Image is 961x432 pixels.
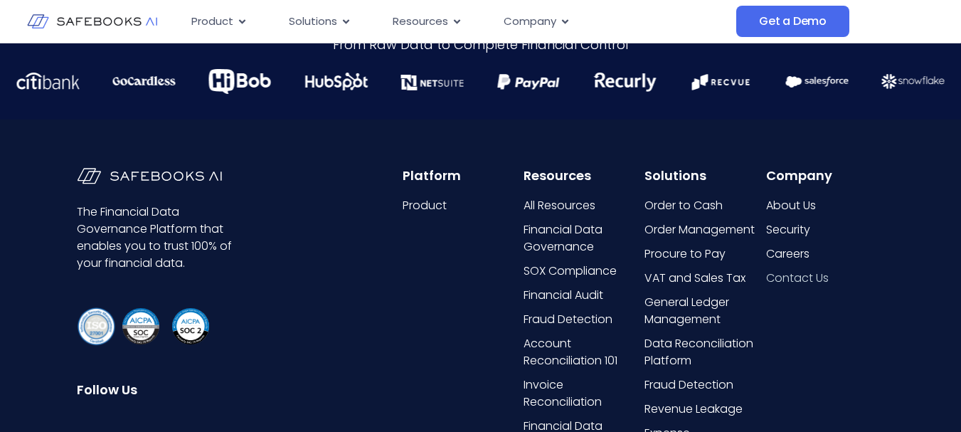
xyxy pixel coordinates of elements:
a: Get a Demo [736,6,849,37]
a: Order Management [644,221,763,238]
div: Menu Toggle [180,8,736,36]
p: The Financial Data Governance Platform that enables you to trust 100% of your financial data. [77,204,238,272]
a: Financial Audit [524,287,642,304]
span: Product [403,197,447,214]
a: Security [766,221,884,238]
span: Revenue Leakage [644,401,743,418]
div: 11 / 21 [480,69,576,98]
a: All Resources [524,197,642,214]
a: About Us [766,197,884,214]
img: Financial Data Governance 20 [497,69,560,94]
h6: Platform [403,168,521,184]
h6: Follow Us [77,382,238,398]
span: Product [191,14,233,30]
span: Get a Demo [759,14,827,28]
img: Financial Data Governance 17 [209,69,272,94]
img: Financial Data Governance 16 [113,69,176,94]
img: Financial Data Governance 15 [16,69,79,94]
a: SOX Compliance [524,263,642,280]
a: Account Reconciliation 101 [524,335,642,369]
a: Contact Us [766,270,884,287]
span: VAT and Sales Tax [644,270,745,287]
img: Financial Data Governance 23 [785,69,848,94]
div: 15 / 21 [865,69,961,98]
div: 13 / 21 [673,70,769,98]
a: Invoice Reconciliation [524,376,642,411]
img: Financial Data Governance 19 [401,69,464,94]
a: Fraud Detection [524,311,642,328]
div: 12 / 21 [576,69,672,98]
span: Order Management [644,221,755,238]
div: 8 / 21 [192,69,288,98]
h6: Company [766,168,884,184]
h6: Resources [524,168,642,184]
span: Order to Cash [644,197,723,214]
span: Procure to Pay [644,246,726,263]
div: 7 / 21 [96,69,192,98]
a: Product [403,197,521,214]
nav: Menu [180,8,736,36]
img: Financial Data Governance 18 [304,73,368,90]
a: Data Reconciliation Platform [644,335,763,369]
span: Solutions [289,14,337,30]
a: Careers [766,246,884,263]
img: Financial Data Governance 22 [689,70,753,94]
img: Financial Data Governance 24 [881,69,944,94]
a: Procure to Pay [644,246,763,263]
span: About Us [766,197,816,214]
span: Careers [766,246,809,263]
a: Revenue Leakage [644,401,763,418]
a: Order to Cash [644,197,763,214]
span: Resources [393,14,448,30]
h6: Solutions [644,168,763,184]
a: General Ledger Management [644,294,763,328]
span: Security [766,221,810,238]
span: SOX Compliance [524,263,617,280]
div: 10 / 21 [384,69,480,98]
a: Financial Data Governance [524,221,642,255]
span: Financial Audit [524,287,603,304]
span: Contact Us [766,270,829,287]
span: Fraud Detection [644,376,733,394]
div: 14 / 21 [769,69,865,98]
div: 9 / 21 [288,73,384,95]
span: Fraud Detection [524,311,612,328]
a: VAT and Sales Tax [644,270,763,287]
span: All Resources [524,197,595,214]
img: Financial Data Governance 21 [593,69,656,94]
span: Company [504,14,556,30]
a: Fraud Detection [644,376,763,394]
